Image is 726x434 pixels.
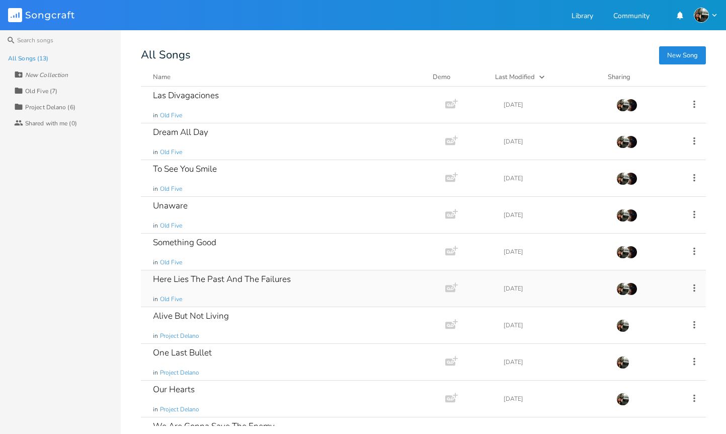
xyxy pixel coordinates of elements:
span: Project Delano [160,332,199,340]
div: [DATE] [504,175,604,181]
span: Old Five [160,185,182,193]
span: in [153,369,158,377]
div: One Last Bullet [153,348,212,357]
span: Old Five [160,295,182,304]
div: [DATE] [504,249,604,255]
img: Michaell Bilon [616,246,629,259]
span: in [153,222,158,230]
div: Shared with me (0) [25,120,77,126]
img: Glenn Flores [624,209,637,222]
span: Old Five [160,148,182,157]
button: New Song [659,46,706,64]
div: Dream All Day [153,128,208,136]
span: in [153,148,158,157]
img: Michaell Bilon [616,209,629,222]
span: in [153,332,158,340]
img: Glenn Flores [624,282,637,296]
span: Project Delano [160,405,199,414]
img: Michaell Bilon [616,319,629,332]
div: [DATE] [504,138,604,144]
img: Michaell Bilon [694,8,709,23]
span: in [153,185,158,193]
div: [DATE] [504,212,604,218]
a: Library [572,13,593,21]
div: Demo [433,72,483,82]
img: Michaell Bilon [616,172,629,185]
div: [DATE] [504,285,604,292]
div: Las Divagaciones [153,91,219,100]
img: Glenn Flores [624,99,637,112]
img: Glenn Flores [624,172,637,185]
div: All Songs [141,50,706,60]
span: in [153,111,158,120]
span: Old Five [160,111,182,120]
div: Unaware [153,201,188,210]
div: Something Good [153,238,216,247]
div: All Songs (13) [8,55,48,61]
button: Last Modified [495,72,596,82]
span: in [153,295,158,304]
img: Michaell Bilon [616,99,629,112]
div: New Collection [25,72,68,78]
a: Community [613,13,650,21]
button: Name [153,72,421,82]
div: [DATE] [504,102,604,108]
div: Our Hearts [153,385,195,394]
div: Last Modified [495,73,535,82]
span: in [153,405,158,414]
div: Project Delano (6) [25,104,75,110]
div: Sharing [608,72,668,82]
img: Michaell Bilon [616,393,629,406]
span: Old Five [160,222,182,230]
span: in [153,258,158,267]
img: Glenn Flores [624,246,637,259]
div: [DATE] [504,396,604,402]
div: [DATE] [504,322,604,328]
img: Michaell Bilon [616,356,629,369]
div: To See You Smile [153,165,217,173]
img: Michaell Bilon [616,135,629,149]
div: Alive But Not Living [153,312,229,320]
span: Project Delano [160,369,199,377]
span: Old Five [160,258,182,267]
div: Name [153,73,171,82]
img: Michaell Bilon [616,282,629,296]
div: We Are Gonna Save The Enemy [153,422,275,430]
div: Here Lies The Past And The Failures [153,275,291,283]
div: Old Five (7) [25,88,57,94]
img: Glenn Flores [624,135,637,149]
div: [DATE] [504,359,604,365]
